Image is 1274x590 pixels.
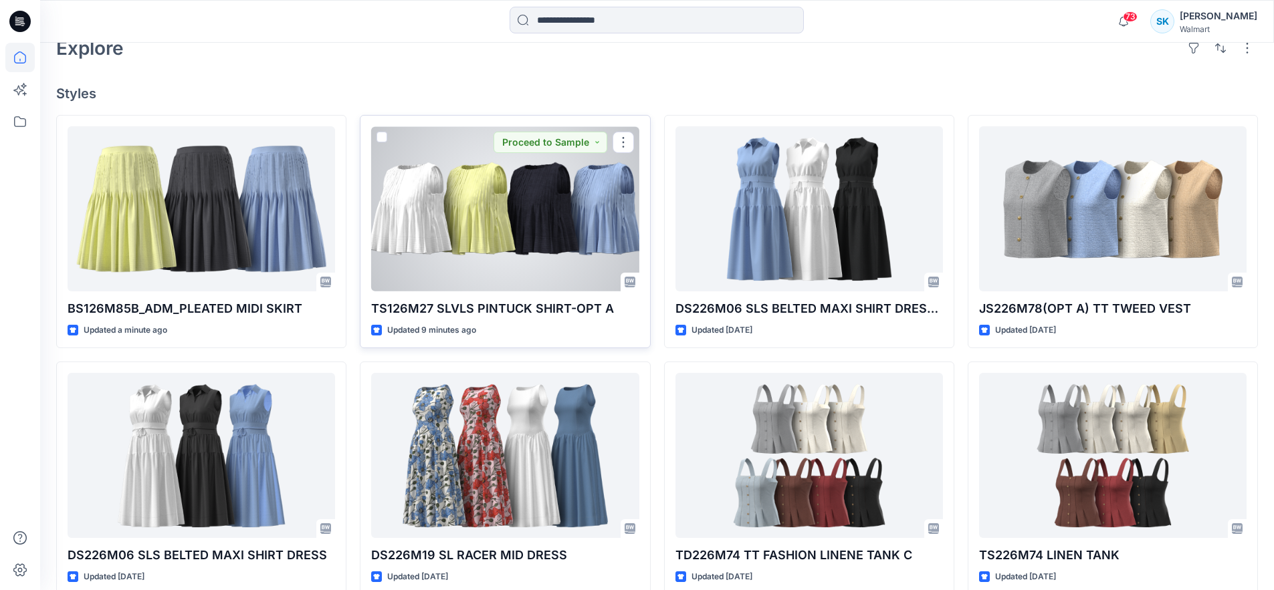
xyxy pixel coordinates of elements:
p: DS226M06 SLS BELTED MAXI SHIRT DRESS [68,546,335,565]
p: Updated [DATE] [692,570,752,584]
a: TD226M74 TT FASHION LINENE TANK C [675,373,943,538]
p: Updated [DATE] [387,570,448,584]
p: DS226M19 SL RACER MID DRESS [371,546,639,565]
a: DS226M06 SLS BELTED MAXI SHIRT DRESS [68,373,335,538]
a: TS126M27 SLVLS PINTUCK SHIRT-OPT A [371,126,639,291]
p: Updated 9 minutes ago [387,323,476,337]
a: TS226M74 LINEN TANK [979,373,1247,538]
div: SK [1150,9,1174,33]
h2: Explore [56,37,124,59]
a: JS226M78(OPT A) TT TWEED VEST [979,126,1247,291]
a: DS226M19 SL RACER MID DRESS [371,373,639,538]
h4: Styles [56,86,1258,102]
p: Updated [DATE] [84,570,144,584]
div: [PERSON_NAME] [1180,8,1257,24]
span: 73 [1123,11,1138,22]
p: BS126M85B_ADM_PLEATED MIDI SKIRT [68,299,335,318]
p: TD226M74 TT FASHION LINENE TANK C [675,546,943,565]
a: DS226M06 SLS BELTED MAXI SHIRT DRESS 08.27 [675,126,943,291]
p: TS126M27 SLVLS PINTUCK SHIRT-OPT A [371,299,639,318]
p: TS226M74 LINEN TANK [979,546,1247,565]
a: BS126M85B_ADM_PLEATED MIDI SKIRT [68,126,335,291]
p: JS226M78(OPT A) TT TWEED VEST [979,299,1247,318]
p: Updated [DATE] [692,323,752,337]
p: Updated [DATE] [995,570,1056,584]
p: Updated a minute ago [84,323,167,337]
p: Updated [DATE] [995,323,1056,337]
p: DS226M06 SLS BELTED MAXI SHIRT DRESS 08.27 [675,299,943,318]
div: Walmart [1180,24,1257,34]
